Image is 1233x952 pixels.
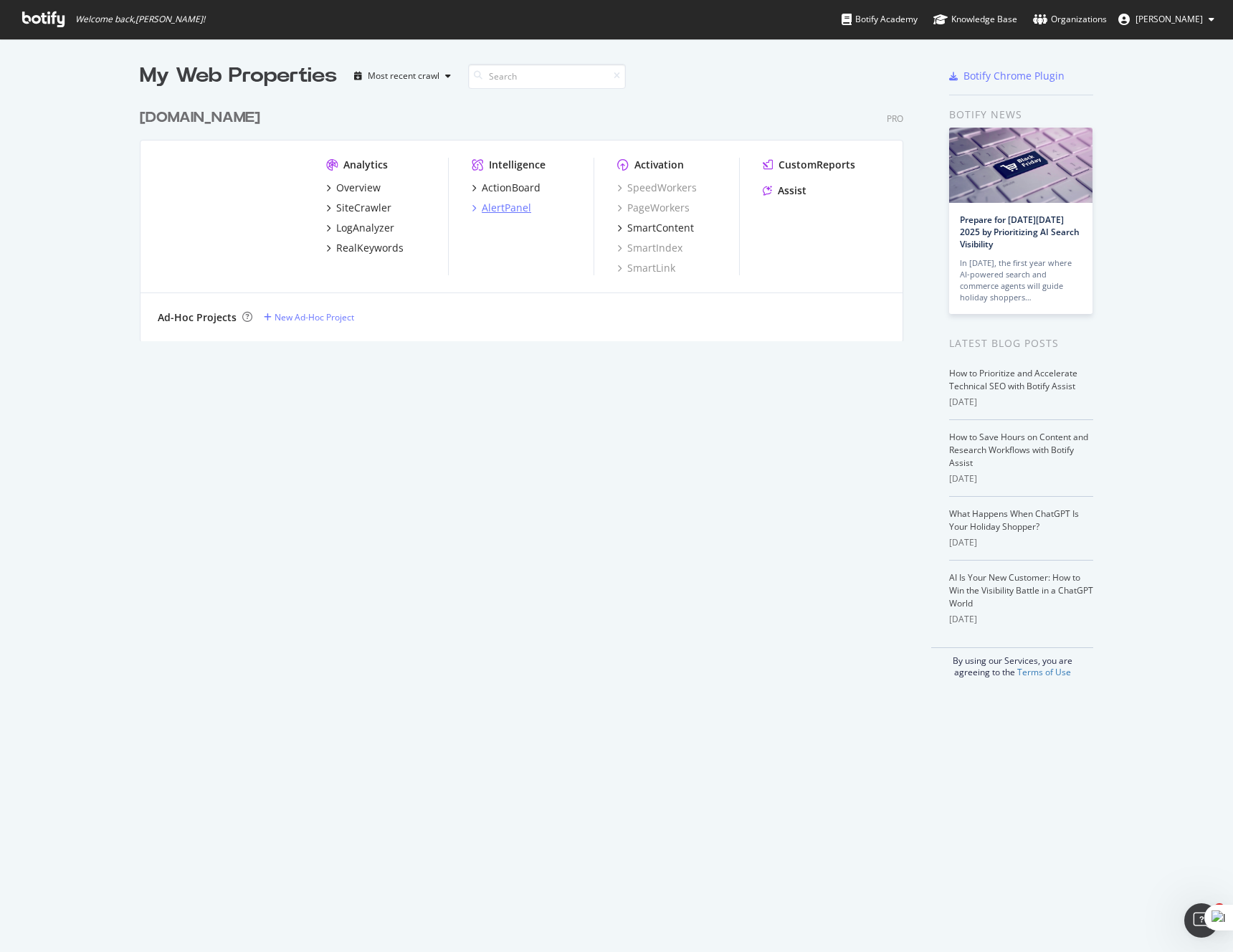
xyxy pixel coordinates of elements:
[1017,666,1071,678] a: Terms of Use
[75,14,205,25] span: Welcome back, [PERSON_NAME] !
[140,90,915,341] div: grid
[140,62,337,90] div: My Web Properties
[140,108,266,128] a: [DOMAIN_NAME]
[1107,8,1226,31] button: [PERSON_NAME]
[472,201,531,215] a: AlertPanel
[949,335,1093,351] div: Latest Blog Posts
[326,181,381,195] a: Overview
[931,647,1093,678] div: By using our Services, you are agreeing to the
[933,12,1017,27] div: Knowledge Base
[949,508,1079,533] a: What Happens When ChatGPT Is Your Holiday Shopper?
[468,64,626,89] input: Search
[158,158,303,274] img: www.realestate.com.au
[343,158,388,172] div: Analytics
[963,69,1065,83] div: Botify Chrome Plugin
[949,69,1065,83] a: Botify Chrome Plugin
[158,310,237,325] div: Ad-Hoc Projects
[960,214,1080,250] a: Prepare for [DATE][DATE] 2025 by Prioritizing AI Search Visibility
[949,128,1092,203] img: Prepare for Black Friday 2025 by Prioritizing AI Search Visibility
[778,184,806,198] div: Assist
[949,472,1093,485] div: [DATE]
[949,571,1093,609] a: AI Is Your New Customer: How to Win the Visibility Battle in a ChatGPT World
[336,201,391,215] div: SiteCrawler
[617,181,697,195] a: SpeedWorkers
[763,158,855,172] a: CustomReports
[264,311,354,323] a: New Ad-Hoc Project
[617,221,694,235] a: SmartContent
[336,221,394,235] div: LogAnalyzer
[482,181,541,195] div: ActionBoard
[1184,903,1219,938] iframe: Intercom live chat
[368,72,439,80] div: Most recent crawl
[949,367,1077,392] a: How to Prioritize and Accelerate Technical SEO with Botify Assist
[140,108,260,128] div: [DOMAIN_NAME]
[960,257,1082,303] div: In [DATE], the first year where AI-powered search and commerce agents will guide holiday shoppers…
[326,241,404,255] a: RealKeywords
[949,396,1093,409] div: [DATE]
[617,241,682,255] a: SmartIndex
[634,158,684,172] div: Activation
[842,12,918,27] div: Botify Academy
[1136,13,1203,25] span: Jine Wu
[336,241,404,255] div: RealKeywords
[627,221,694,235] div: SmartContent
[1033,12,1107,27] div: Organizations
[779,158,855,172] div: CustomReports
[887,113,903,125] div: Pro
[949,536,1093,549] div: [DATE]
[617,201,690,215] a: PageWorkers
[336,181,381,195] div: Overview
[472,181,541,195] a: ActionBoard
[326,221,394,235] a: LogAnalyzer
[482,201,531,215] div: AlertPanel
[348,65,457,87] button: Most recent crawl
[275,311,354,323] div: New Ad-Hoc Project
[949,613,1093,626] div: [DATE]
[617,261,675,275] a: SmartLink
[763,184,806,198] a: Assist
[949,431,1088,469] a: How to Save Hours on Content and Research Workflows with Botify Assist
[949,107,1093,123] div: Botify news
[489,158,546,172] div: Intelligence
[326,201,391,215] a: SiteCrawler
[1214,903,1225,915] span: 1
